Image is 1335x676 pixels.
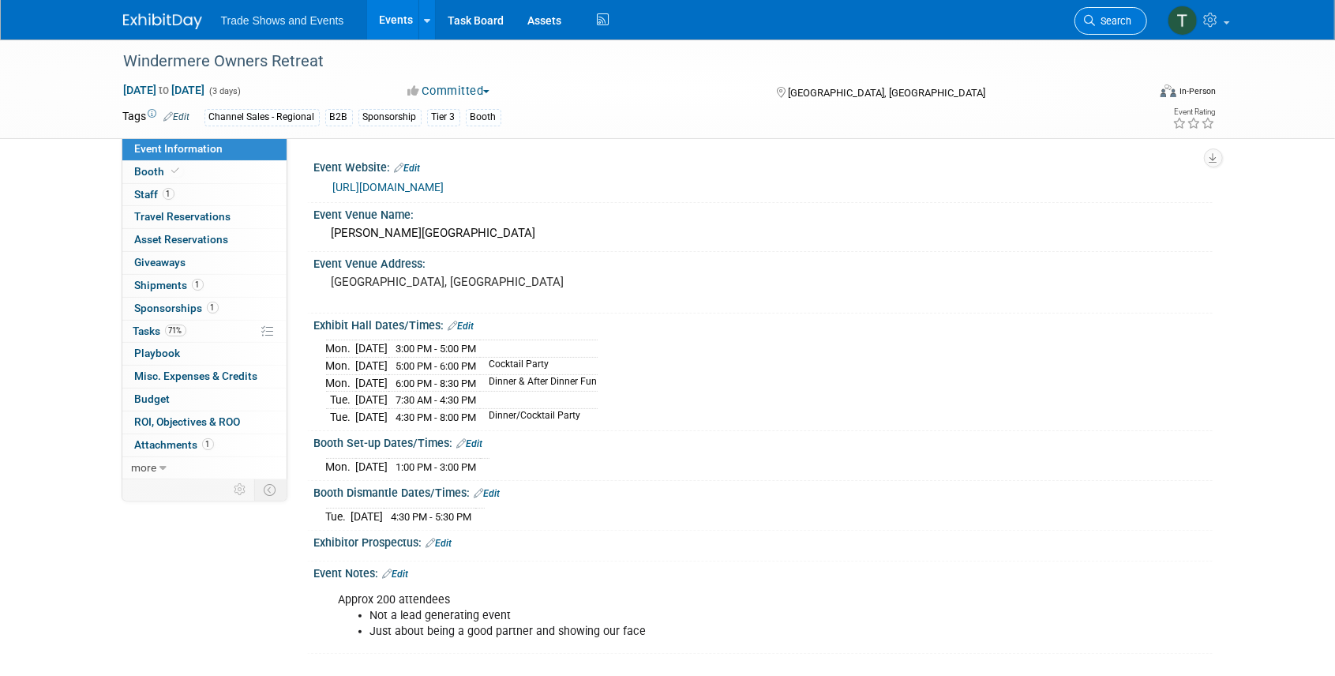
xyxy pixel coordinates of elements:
a: Sponsorships1 [122,298,287,320]
a: Search [1074,7,1147,35]
a: Edit [448,321,474,332]
td: [DATE] [356,358,388,375]
a: Edit [383,569,409,580]
span: Tasks [133,325,186,337]
td: Mon. [326,358,356,375]
a: Misc. Expenses & Credits [122,366,287,388]
td: Mon. [326,340,356,358]
a: Travel Reservations [122,206,287,228]
img: ExhibitDay [123,13,202,29]
a: Booth [122,161,287,183]
a: ROI, Objectives & ROO [122,411,287,434]
span: 6:00 PM - 8:30 PM [396,377,477,389]
td: [DATE] [356,408,388,425]
td: [DATE] [356,392,388,409]
a: Edit [457,438,483,449]
span: 7:30 AM - 4:30 PM [396,394,477,406]
td: Toggle Event Tabs [254,479,287,500]
span: Travel Reservations [135,210,231,223]
a: Edit [164,111,190,122]
a: Shipments1 [122,275,287,297]
a: Staff1 [122,184,287,206]
td: [DATE] [356,458,388,475]
pre: [GEOGRAPHIC_DATA], [GEOGRAPHIC_DATA] [332,275,671,289]
span: Budget [135,392,171,405]
a: [URL][DOMAIN_NAME] [333,181,444,193]
div: Event Format [1054,82,1217,106]
td: [DATE] [351,508,384,524]
div: [PERSON_NAME][GEOGRAPHIC_DATA] [326,221,1201,246]
span: [GEOGRAPHIC_DATA], [GEOGRAPHIC_DATA] [788,87,985,99]
span: [DATE] [DATE] [123,83,206,97]
div: Event Website: [314,156,1213,176]
div: Windermere Owners Retreat [118,47,1123,76]
span: Misc. Expenses & Credits [135,370,258,382]
div: Event Notes: [314,561,1213,582]
span: Staff [135,188,174,201]
div: Exhibitor Prospectus: [314,531,1213,551]
a: Playbook [122,343,287,365]
li: Just about being a good partner and showing our face [370,624,1029,640]
span: (3 days) [208,86,242,96]
button: Committed [402,83,496,100]
span: Booth [135,165,183,178]
div: Sponsorship [358,109,422,126]
td: Dinner & After Dinner Fun [480,374,598,392]
div: Tier 3 [427,109,460,126]
span: Attachments [135,438,214,451]
span: Trade Shows and Events [221,14,344,27]
span: Shipments [135,279,204,291]
span: more [132,461,157,474]
li: Not a lead generating event [370,608,1029,624]
span: Sponsorships [135,302,219,314]
span: Giveaways [135,256,186,269]
a: Tasks71% [122,321,287,343]
div: Event Venue Name: [314,203,1213,223]
div: Event Venue Address: [314,252,1213,272]
span: Asset Reservations [135,233,229,246]
span: ROI, Objectives & ROO [135,415,241,428]
div: Booth [466,109,501,126]
span: 1 [163,188,174,200]
td: [DATE] [356,340,388,358]
span: 3:00 PM - 5:00 PM [396,343,477,355]
td: Cocktail Party [480,358,598,375]
span: to [157,84,172,96]
span: Playbook [135,347,181,359]
span: Event Information [135,142,223,155]
a: Budget [122,389,287,411]
span: 1 [192,279,204,291]
div: Booth Dismantle Dates/Times: [314,481,1213,501]
td: Dinner/Cocktail Party [480,408,598,425]
img: Format-Inperson.png [1161,84,1176,97]
div: Booth Set-up Dates/Times: [314,431,1213,452]
img: Tiff Wagner [1168,6,1198,36]
div: Approx 200 attendees [328,584,1039,648]
span: 5:00 PM - 6:00 PM [396,360,477,372]
a: Event Information [122,138,287,160]
span: 1 [202,438,214,450]
td: Tue. [326,392,356,409]
i: Booth reservation complete [172,167,180,175]
div: Exhibit Hall Dates/Times: [314,314,1213,334]
a: Giveaways [122,252,287,274]
span: Search [1096,15,1132,27]
span: 4:30 PM - 5:30 PM [392,511,472,523]
td: Tue. [326,508,351,524]
span: 71% [165,325,186,336]
td: Tue. [326,408,356,425]
span: 4:30 PM - 8:00 PM [396,411,477,423]
a: more [122,457,287,479]
td: [DATE] [356,374,388,392]
a: Edit [474,488,501,499]
a: Edit [426,538,452,549]
div: B2B [325,109,353,126]
a: Attachments1 [122,434,287,456]
td: Tags [123,108,190,126]
div: Channel Sales - Regional [204,109,320,126]
td: Personalize Event Tab Strip [227,479,255,500]
span: 1:00 PM - 3:00 PM [396,461,477,473]
div: Event Rating [1172,108,1215,116]
span: 1 [207,302,219,314]
a: Edit [395,163,421,174]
